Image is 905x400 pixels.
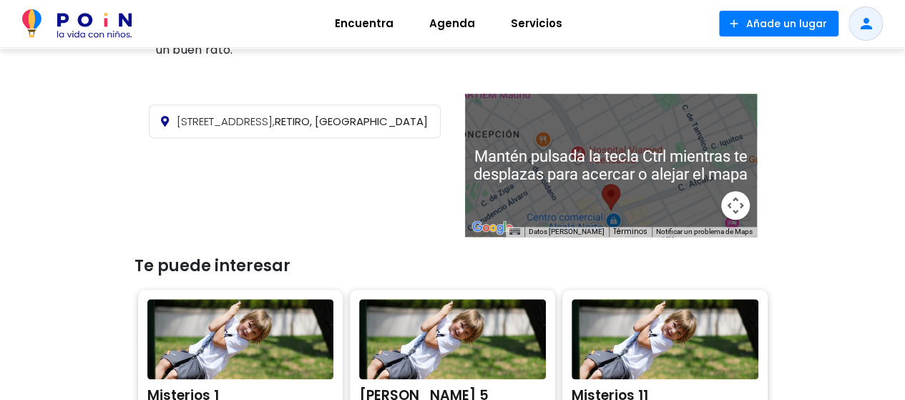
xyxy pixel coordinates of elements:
[423,12,481,35] span: Agenda
[721,191,750,220] button: Controles de visualización del mapa
[469,218,516,237] img: Google
[509,227,519,237] button: Combinaciones de teclas
[411,6,493,41] a: Agenda
[177,114,275,129] span: [STREET_ADDRESS],
[134,257,771,275] h3: Te puede interesar
[719,11,838,36] button: Añade un lugar
[656,228,753,235] a: Notificar un problema de Maps
[328,12,400,35] span: Encuentra
[177,114,428,129] span: RETIRO, [GEOGRAPHIC_DATA]
[572,299,758,379] img: Misterios 11
[529,227,605,237] button: Datos del mapa
[359,299,546,379] img: Arturo Soria 5
[147,299,334,379] img: Misterios 1
[493,6,580,41] a: Servicios
[22,9,132,38] img: POiN
[504,12,569,35] span: Servicios
[317,6,411,41] a: Encuentra
[613,226,647,237] a: Términos
[469,218,516,237] a: Abre esta zona en Google Maps (se abre en una nueva ventana)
